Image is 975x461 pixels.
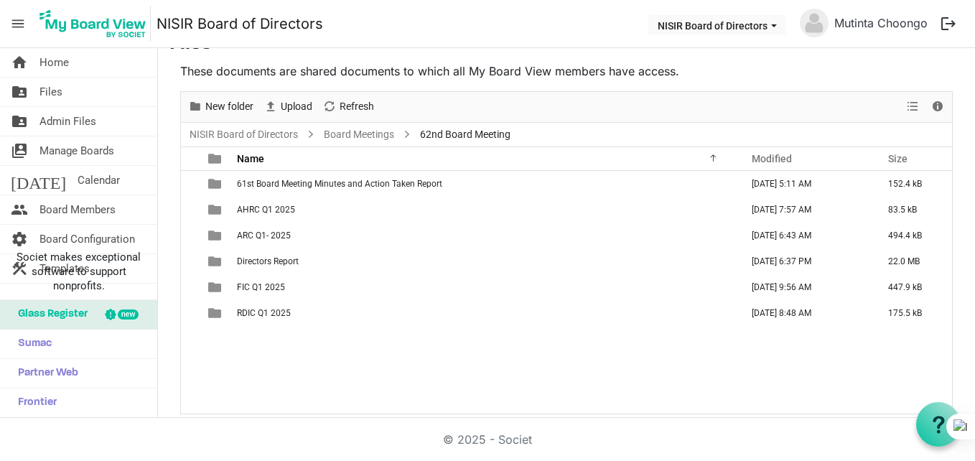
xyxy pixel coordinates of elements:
[888,153,908,164] span: Size
[737,274,873,300] td: May 29, 2025 9:56 AM column header Modified
[11,107,28,136] span: folder_shared
[261,98,315,116] button: Upload
[181,300,200,326] td: checkbox
[39,195,116,224] span: Board Members
[35,6,157,42] a: My Board View Logo
[39,48,69,77] span: Home
[237,282,285,292] span: FIC Q1 2025
[200,300,233,326] td: is template cell column header type
[233,300,737,326] td: RDIC Q1 2025 is template cell column header Name
[11,300,88,329] span: Glass Register
[78,166,120,195] span: Calendar
[35,6,151,42] img: My Board View Logo
[118,309,139,320] div: new
[11,48,28,77] span: home
[873,197,952,223] td: 83.5 kB is template cell column header Size
[933,9,964,39] button: logout
[181,223,200,248] td: checkbox
[181,274,200,300] td: checkbox
[237,179,442,189] span: 61st Board Meeting Minutes and Action Taken Report
[737,223,873,248] td: June 12, 2025 6:43 AM column header Modified
[258,92,317,122] div: Upload
[873,248,952,274] td: 22.0 MB is template cell column header Size
[11,225,28,253] span: settings
[233,274,737,300] td: FIC Q1 2025 is template cell column header Name
[237,153,264,164] span: Name
[752,153,792,164] span: Modified
[181,197,200,223] td: checkbox
[233,248,737,274] td: Directors Report is template cell column header Name
[237,308,291,318] span: RDIC Q1 2025
[737,248,873,274] td: June 19, 2025 6:37 PM column header Modified
[829,9,933,37] a: Mutinta Choongo
[11,195,28,224] span: people
[200,171,233,197] td: is template cell column header type
[6,250,151,293] span: Societ makes exceptional software to support nonprofits.
[648,15,786,35] button: NISIR Board of Directors dropdownbutton
[200,197,233,223] td: is template cell column header type
[11,388,57,417] span: Frontier
[317,92,379,122] div: Refresh
[200,248,233,274] td: is template cell column header type
[237,230,291,241] span: ARC Q1- 2025
[186,98,256,116] button: New folder
[321,126,397,144] a: Board Meetings
[925,92,950,122] div: Details
[800,9,829,37] img: no-profile-picture.svg
[417,126,513,144] span: 62nd Board Meeting
[39,78,62,106] span: Files
[11,330,52,358] span: Sumac
[11,359,78,388] span: Partner Web
[180,62,953,80] p: These documents are shared documents to which all My Board View members have access.
[233,197,737,223] td: AHRC Q1 2025 is template cell column header Name
[737,171,873,197] td: June 19, 2025 5:11 AM column header Modified
[157,9,323,38] a: NISIR Board of Directors
[183,92,258,122] div: New folder
[737,300,873,326] td: June 03, 2025 8:48 AM column header Modified
[279,98,314,116] span: Upload
[873,300,952,326] td: 175.5 kB is template cell column header Size
[338,98,375,116] span: Refresh
[11,78,28,106] span: folder_shared
[39,107,96,136] span: Admin Files
[237,256,299,266] span: Directors Report
[443,432,532,447] a: © 2025 - Societ
[39,225,135,253] span: Board Configuration
[928,98,948,116] button: Details
[187,126,301,144] a: NISIR Board of Directors
[873,274,952,300] td: 447.9 kB is template cell column header Size
[200,223,233,248] td: is template cell column header type
[11,136,28,165] span: switch_account
[904,98,921,116] button: View dropdownbutton
[901,92,925,122] div: View
[233,223,737,248] td: ARC Q1- 2025 is template cell column header Name
[737,197,873,223] td: June 10, 2025 7:57 AM column header Modified
[873,223,952,248] td: 494.4 kB is template cell column header Size
[204,98,255,116] span: New folder
[4,10,32,37] span: menu
[39,136,114,165] span: Manage Boards
[233,171,737,197] td: 61st Board Meeting Minutes and Action Taken Report is template cell column header Name
[11,166,66,195] span: [DATE]
[200,274,233,300] td: is template cell column header type
[320,98,377,116] button: Refresh
[873,171,952,197] td: 152.4 kB is template cell column header Size
[181,248,200,274] td: checkbox
[181,171,200,197] td: checkbox
[237,205,295,215] span: AHRC Q1 2025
